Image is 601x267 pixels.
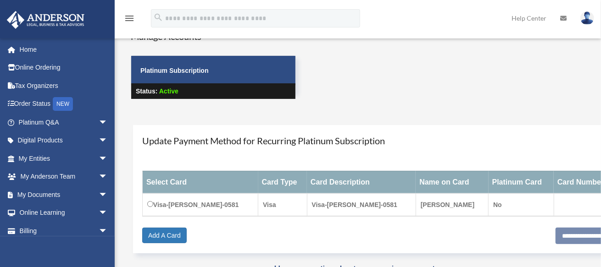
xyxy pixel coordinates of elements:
span: arrow_drop_down [99,113,117,132]
strong: Platinum Subscription [140,67,209,74]
td: No [489,193,554,216]
td: Visa [258,193,307,216]
a: menu [124,16,135,24]
th: Platinum Card [489,171,554,193]
a: Add A Card [142,228,187,243]
img: Anderson Advisors Platinum Portal [4,11,87,29]
i: menu [124,13,135,24]
span: arrow_drop_down [99,168,117,186]
th: Name on Card [416,171,488,193]
th: Select Card [143,171,258,193]
i: search [153,12,163,22]
th: Card Description [307,171,416,193]
a: Online Ordering [6,59,122,77]
span: arrow_drop_down [99,149,117,168]
td: Visa-[PERSON_NAME]-0581 [143,193,258,216]
a: Digital Productsarrow_drop_down [6,131,122,150]
a: My Entitiesarrow_drop_down [6,149,122,168]
span: arrow_drop_down [99,131,117,150]
td: [PERSON_NAME] [416,193,488,216]
span: Active [159,87,178,95]
a: Tax Organizers [6,76,122,95]
img: User Pic [580,11,594,25]
span: arrow_drop_down [99,185,117,204]
a: Home [6,40,122,59]
a: My Anderson Teamarrow_drop_down [6,168,122,186]
span: arrow_drop_down [99,204,117,223]
div: NEW [53,97,73,111]
a: Billingarrow_drop_down [6,222,122,240]
a: Order StatusNEW [6,95,122,114]
a: Platinum Q&Aarrow_drop_down [6,113,122,131]
a: My Documentsarrow_drop_down [6,185,122,204]
span: arrow_drop_down [99,222,117,240]
strong: Status: [136,87,157,95]
td: Visa-[PERSON_NAME]-0581 [307,193,416,216]
th: Card Type [258,171,307,193]
a: Online Learningarrow_drop_down [6,204,122,222]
